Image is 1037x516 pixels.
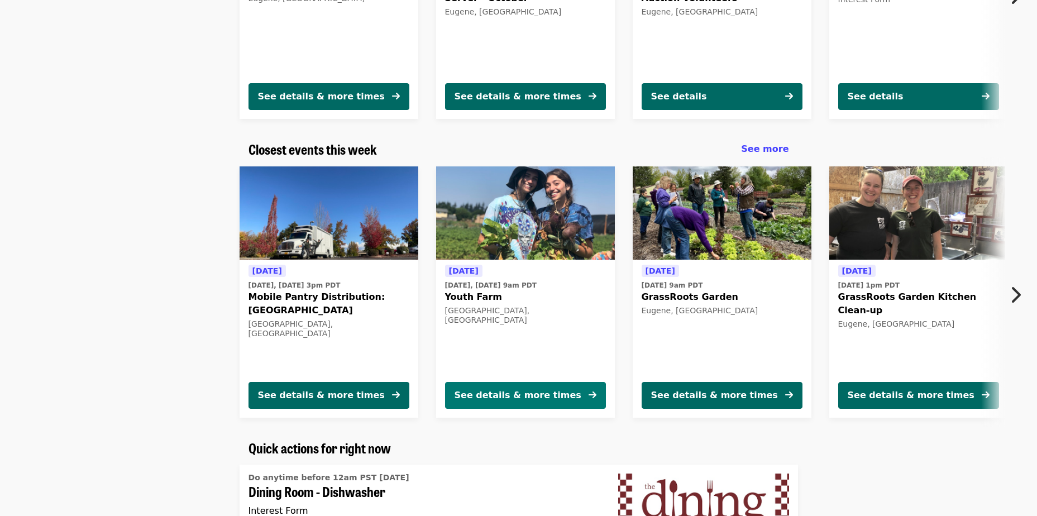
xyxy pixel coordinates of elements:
span: Do anytime before 12am PST [DATE] [249,473,409,482]
img: GrassRoots Garden Kitchen Clean-up organized by FOOD For Lane County [829,166,1008,260]
i: arrow-right icon [785,91,793,102]
div: Eugene, [GEOGRAPHIC_DATA] [642,306,802,316]
i: arrow-right icon [589,91,596,102]
button: See details & more times [445,382,606,409]
time: [DATE] 9am PDT [642,280,703,290]
a: See details for "GrassRoots Garden Kitchen Clean-up" [829,166,1008,418]
button: Next item [1000,279,1037,310]
div: See details & more times [258,389,385,402]
img: Youth Farm organized by FOOD For Lane County [436,166,615,260]
span: Closest events this week [249,139,377,159]
a: See more [741,142,788,156]
button: See details & more times [445,83,606,110]
span: See more [741,144,788,154]
img: Mobile Pantry Distribution: Springfield organized by FOOD For Lane County [240,166,418,260]
div: See details & more times [258,90,385,103]
i: arrow-right icon [589,390,596,400]
a: See details for "Youth Farm" [436,166,615,418]
span: Interest Form [249,505,308,516]
span: GrassRoots Garden Kitchen Clean-up [838,290,999,317]
button: See details & more times [642,382,802,409]
span: Quick actions for right now [249,438,391,457]
i: chevron-right icon [1010,284,1021,305]
span: Dining Room - Dishwasher [249,484,600,500]
div: See details & more times [455,90,581,103]
div: See details [848,90,904,103]
time: [DATE] 1pm PDT [838,280,900,290]
span: [DATE] [252,266,282,275]
span: [DATE] [449,266,479,275]
div: Eugene, [GEOGRAPHIC_DATA] [445,7,606,17]
span: Mobile Pantry Distribution: [GEOGRAPHIC_DATA] [249,290,409,317]
img: GrassRoots Garden organized by FOOD For Lane County [633,166,811,260]
button: See details & more times [838,382,999,409]
div: See details & more times [455,389,581,402]
span: Youth Farm [445,290,606,304]
i: arrow-right icon [785,390,793,400]
span: [DATE] [842,266,872,275]
div: See details [651,90,707,103]
time: [DATE], [DATE] 9am PDT [445,280,537,290]
span: [DATE] [646,266,675,275]
button: See details & more times [249,382,409,409]
div: Eugene, [GEOGRAPHIC_DATA] [838,319,999,329]
a: See details for "Mobile Pantry Distribution: Springfield" [240,166,418,418]
a: See details for "GrassRoots Garden" [633,166,811,418]
a: Closest events this week [249,141,377,157]
div: See details & more times [848,389,974,402]
button: See details [642,83,802,110]
div: [GEOGRAPHIC_DATA], [GEOGRAPHIC_DATA] [445,306,606,325]
div: [GEOGRAPHIC_DATA], [GEOGRAPHIC_DATA] [249,319,409,338]
time: [DATE], [DATE] 3pm PDT [249,280,341,290]
div: Closest events this week [240,141,798,157]
span: GrassRoots Garden [642,290,802,304]
i: arrow-right icon [392,390,400,400]
div: Eugene, [GEOGRAPHIC_DATA] [642,7,802,17]
button: See details [838,83,999,110]
div: See details & more times [651,389,778,402]
button: See details & more times [249,83,409,110]
i: arrow-right icon [392,91,400,102]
